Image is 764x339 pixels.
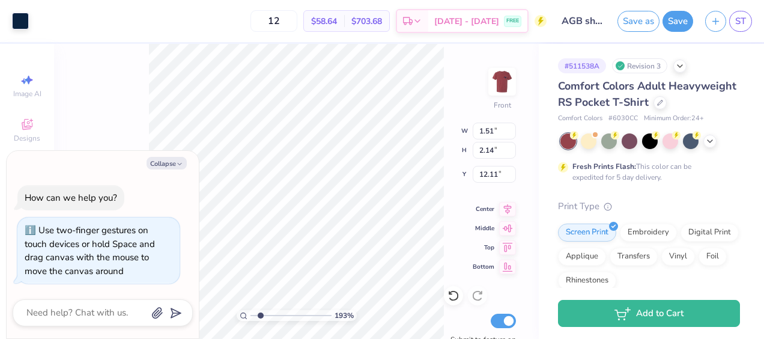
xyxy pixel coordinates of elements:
[506,17,519,25] span: FREE
[662,11,693,32] button: Save
[558,224,616,242] div: Screen Print
[644,114,704,124] span: Minimum Order: 24 +
[147,157,187,169] button: Collapse
[14,133,40,143] span: Designs
[473,205,494,213] span: Center
[494,100,511,111] div: Front
[250,10,297,32] input: – –
[612,58,667,73] div: Revision 3
[473,263,494,271] span: Bottom
[572,162,636,171] strong: Fresh Prints Flash:
[572,161,720,183] div: This color can be expedited for 5 day delivery.
[558,200,740,213] div: Print Type
[681,224,739,242] div: Digital Print
[335,310,354,321] span: 193 %
[311,15,337,28] span: $58.64
[610,248,658,266] div: Transfers
[434,15,499,28] span: [DATE] - [DATE]
[735,14,746,28] span: ST
[553,9,611,33] input: Untitled Design
[661,248,695,266] div: Vinyl
[558,248,606,266] div: Applique
[25,192,117,204] div: How can we help you?
[558,300,740,327] button: Add to Cart
[608,114,638,124] span: # 6030CC
[617,11,659,32] button: Save as
[729,11,752,32] a: ST
[558,114,602,124] span: Comfort Colors
[490,70,514,94] img: Front
[473,224,494,233] span: Middle
[25,224,155,277] div: Use two-finger gestures on touch devices or hold Space and drag canvas with the mouse to move the...
[558,58,606,73] div: # 511538A
[620,224,677,242] div: Embroidery
[473,243,494,252] span: Top
[558,272,616,290] div: Rhinestones
[351,15,382,28] span: $703.68
[558,79,736,109] span: Comfort Colors Adult Heavyweight RS Pocket T-Shirt
[13,89,41,99] span: Image AI
[699,248,727,266] div: Foil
